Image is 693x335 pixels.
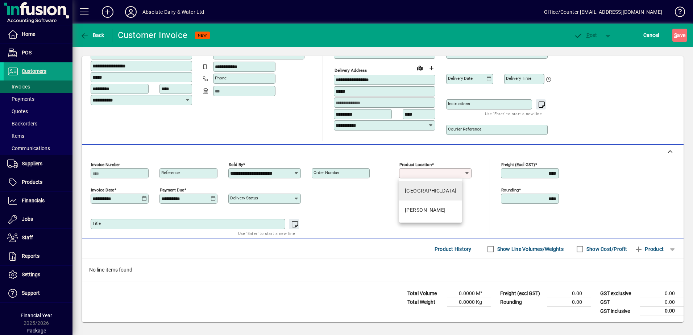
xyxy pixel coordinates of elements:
[640,298,684,307] td: 0.00
[118,29,188,41] div: Customer Invoice
[4,266,72,284] a: Settings
[4,229,72,247] a: Staff
[634,243,664,255] span: Product
[501,187,519,193] mat-label: Rounding
[22,31,35,37] span: Home
[4,93,72,105] a: Payments
[405,206,446,214] div: [PERSON_NAME]
[198,33,207,38] span: NEW
[7,121,37,127] span: Backorders
[22,216,33,222] span: Jobs
[585,245,627,253] label: Show Cost/Profit
[22,161,42,166] span: Suppliers
[4,44,72,62] a: POS
[238,229,295,237] mat-hint: Use 'Enter' to start a new line
[4,142,72,154] a: Communications
[7,108,28,114] span: Quotes
[447,289,491,298] td: 0.0000 M³
[447,298,491,307] td: 0.0000 Kg
[22,198,45,203] span: Financials
[4,173,72,191] a: Products
[669,1,684,25] a: Knowledge Base
[570,29,601,42] button: Post
[4,105,72,117] a: Quotes
[544,6,662,18] div: Office/Counter [EMAIL_ADDRESS][DOMAIN_NAME]
[501,162,535,167] mat-label: Freight (excl GST)
[22,290,40,296] span: Support
[404,289,447,298] td: Total Volume
[21,313,52,318] span: Financial Year
[4,192,72,210] a: Financials
[91,162,120,167] mat-label: Invoice number
[7,84,30,90] span: Invoices
[215,75,227,80] mat-label: Phone
[80,32,104,38] span: Back
[22,253,40,259] span: Reports
[404,298,447,307] td: Total Weight
[4,130,72,142] a: Items
[448,101,470,106] mat-label: Instructions
[161,170,180,175] mat-label: Reference
[229,162,243,167] mat-label: Sold by
[22,179,42,185] span: Products
[22,50,32,55] span: POS
[4,247,72,265] a: Reports
[4,210,72,228] a: Jobs
[160,187,184,193] mat-label: Payment due
[597,289,640,298] td: GST exclusive
[4,155,72,173] a: Suppliers
[674,29,685,41] span: ave
[640,289,684,298] td: 0.00
[92,221,101,226] mat-label: Title
[448,76,473,81] mat-label: Delivery date
[78,29,106,42] button: Back
[26,328,46,334] span: Package
[432,243,474,256] button: Product History
[314,170,340,175] mat-label: Order number
[586,32,590,38] span: P
[96,5,119,18] button: Add
[435,243,472,255] span: Product History
[7,145,50,151] span: Communications
[547,289,591,298] td: 0.00
[4,80,72,93] a: Invoices
[7,96,34,102] span: Payments
[399,181,462,200] mat-option: Matata Road
[631,243,667,256] button: Product
[7,133,24,139] span: Items
[496,245,564,253] label: Show Line Volumes/Weights
[399,162,432,167] mat-label: Product location
[4,117,72,130] a: Backorders
[22,272,40,277] span: Settings
[642,29,661,42] button: Cancel
[4,25,72,44] a: Home
[485,109,542,118] mat-hint: Use 'Enter' to start a new line
[4,284,72,302] a: Support
[643,29,659,41] span: Cancel
[119,5,142,18] button: Profile
[82,259,684,281] div: No line items found
[72,29,112,42] app-page-header-button: Back
[405,187,456,195] div: [GEOGRAPHIC_DATA]
[640,307,684,316] td: 0.00
[506,76,531,81] mat-label: Delivery time
[448,127,481,132] mat-label: Courier Reference
[91,187,114,193] mat-label: Invoice date
[22,235,33,240] span: Staff
[674,32,677,38] span: S
[426,62,437,74] button: Choose address
[672,29,687,42] button: Save
[230,195,258,200] mat-label: Delivery status
[414,62,426,74] a: View on map
[497,289,547,298] td: Freight (excl GST)
[597,307,640,316] td: GST inclusive
[574,32,597,38] span: ost
[597,298,640,307] td: GST
[547,298,591,307] td: 0.00
[22,68,46,74] span: Customers
[142,6,204,18] div: Absolute Dairy & Water Ltd
[497,298,547,307] td: Rounding
[399,200,462,220] mat-option: Melville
